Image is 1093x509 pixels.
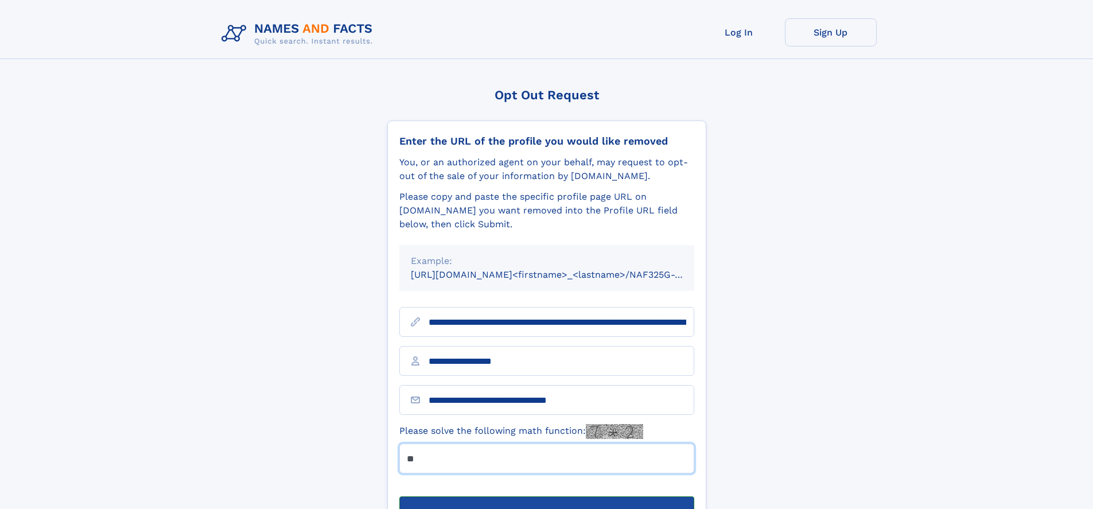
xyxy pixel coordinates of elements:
[785,18,877,46] a: Sign Up
[399,156,694,183] div: You, or an authorized agent on your behalf, may request to opt-out of the sale of your informatio...
[399,135,694,147] div: Enter the URL of the profile you would like removed
[399,424,643,439] label: Please solve the following math function:
[387,88,706,102] div: Opt Out Request
[217,18,382,49] img: Logo Names and Facts
[399,190,694,231] div: Please copy and paste the specific profile page URL on [DOMAIN_NAME] you want removed into the Pr...
[411,254,683,268] div: Example:
[693,18,785,46] a: Log In
[411,269,716,280] small: [URL][DOMAIN_NAME]<firstname>_<lastname>/NAF325G-xxxxxxxx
